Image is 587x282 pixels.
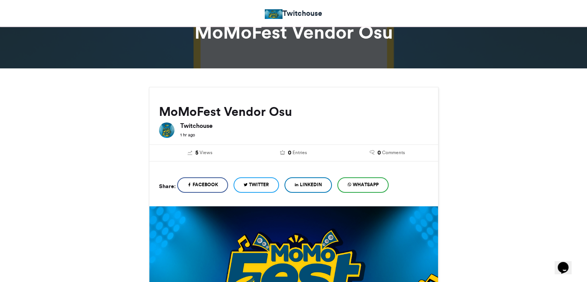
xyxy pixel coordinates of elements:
[195,149,198,157] span: 5
[377,149,381,157] span: 0
[193,181,218,188] span: Facebook
[159,181,176,191] h5: Share:
[284,177,332,193] a: LinkedIn
[337,177,389,193] a: WhatsApp
[180,122,428,129] h6: Twitchouse
[180,132,195,138] small: 1 hr ago
[249,181,269,188] span: Twitter
[233,177,279,193] a: Twitter
[159,122,174,138] img: Twitchouse
[288,149,291,157] span: 0
[252,149,335,157] a: 0 Entries
[200,149,212,156] span: Views
[265,9,282,19] img: Twitchouse Marketing
[346,149,428,157] a: 0 Comments
[80,23,508,41] h1: MoMoFest Vendor Osu
[300,181,322,188] span: LinkedIn
[293,149,307,156] span: Entries
[159,105,428,119] h2: MoMoFest Vendor Osu
[353,181,379,188] span: WhatsApp
[265,8,322,19] a: Twitchouse
[555,251,579,274] iframe: chat widget
[159,149,241,157] a: 5 Views
[382,149,405,156] span: Comments
[177,177,228,193] a: Facebook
